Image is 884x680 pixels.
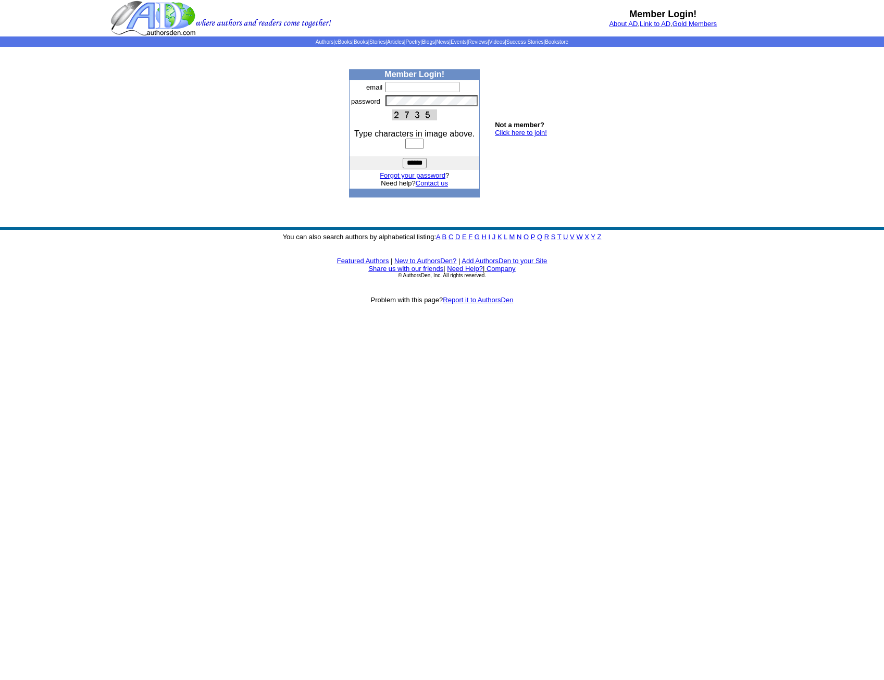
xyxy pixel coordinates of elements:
b: Not a member? [495,121,544,129]
font: email [366,83,382,91]
font: You can also search authors by alphabetical listing: [283,233,602,241]
a: Authors [316,39,333,45]
a: C [449,233,453,241]
a: R [544,233,549,241]
a: Reviews [468,39,488,45]
a: Z [597,233,601,241]
a: Videos [489,39,505,45]
span: | | | | | | | | | | | | [316,39,568,45]
a: Bookstore [545,39,568,45]
a: About AD [609,20,638,28]
a: E [462,233,467,241]
a: Books [354,39,368,45]
a: J [492,233,496,241]
a: O [524,233,529,241]
a: Contact us [416,179,448,187]
a: B [442,233,447,241]
a: Success Stories [506,39,544,45]
a: Events [451,39,467,45]
font: | [483,265,516,273]
a: Report it to AuthorsDen [443,296,513,304]
font: | [443,265,445,273]
a: S [551,233,556,241]
a: M [509,233,515,241]
a: Featured Authors [337,257,389,265]
a: New to AuthorsDen? [394,257,456,265]
font: ? [380,171,449,179]
a: I [489,233,491,241]
a: G [475,233,480,241]
a: News [437,39,450,45]
a: Y [591,233,595,241]
a: T [557,233,562,241]
b: Member Login! [384,70,444,79]
a: K [497,233,502,241]
font: | [391,257,392,265]
font: , , [609,20,717,28]
a: N [517,233,521,241]
a: F [468,233,472,241]
font: Need help? [381,179,448,187]
a: Forgot your password [380,171,445,179]
a: Click here to join! [495,129,547,137]
a: Blogs [422,39,435,45]
b: Member Login! [629,9,696,19]
a: Share us with our friends [368,265,443,273]
a: D [455,233,460,241]
a: Poetry [405,39,420,45]
a: X [584,233,589,241]
a: eBooks [335,39,352,45]
a: U [563,233,568,241]
a: Articles [387,39,404,45]
img: This Is CAPTCHA Image [392,109,437,120]
font: | [458,257,460,265]
a: Need Help? [447,265,483,273]
a: Company [487,265,516,273]
a: P [531,233,535,241]
a: Gold Members [673,20,717,28]
a: A [436,233,440,241]
a: W [576,233,582,241]
a: Q [537,233,542,241]
font: password [351,97,380,105]
a: L [504,233,507,241]
font: Type characters in image above. [354,129,475,138]
font: © AuthorsDen, Inc. All rights reserved. [398,273,486,278]
a: V [570,233,575,241]
a: Stories [369,39,385,45]
a: H [482,233,487,241]
a: Add AuthorsDen to your Site [462,257,547,265]
font: Problem with this page? [371,296,514,304]
a: Link to AD [640,20,670,28]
